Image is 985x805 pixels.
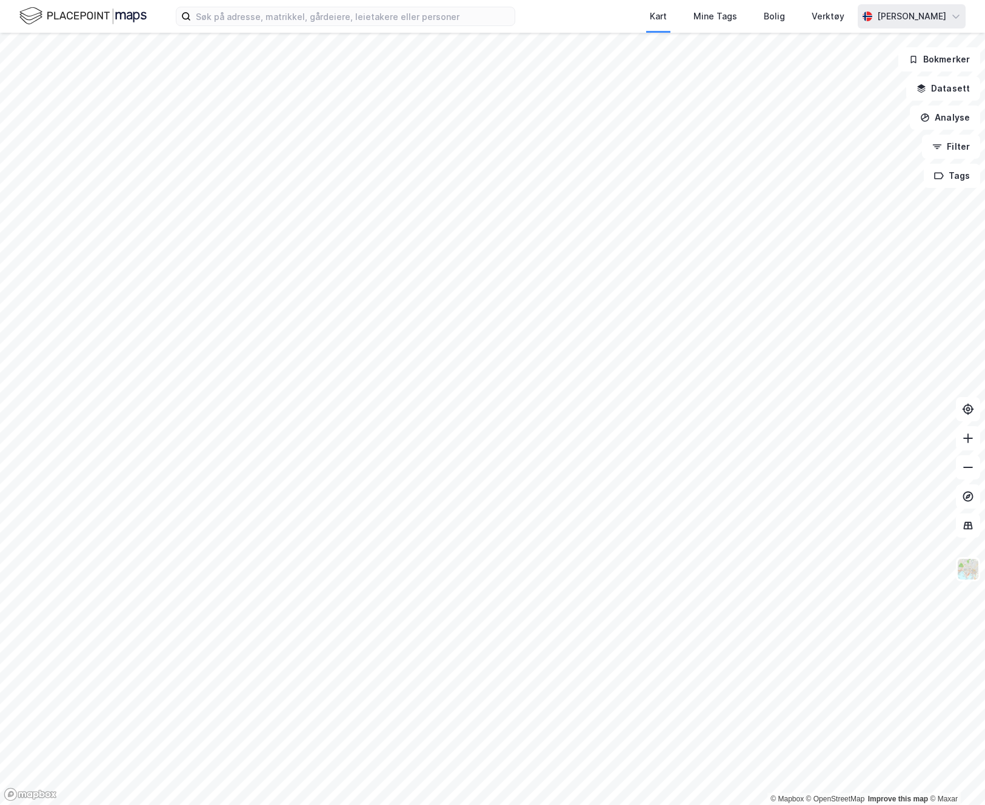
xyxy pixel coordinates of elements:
button: Analyse [910,105,980,130]
a: Mapbox [770,795,804,803]
button: Datasett [906,76,980,101]
div: Bolig [764,9,785,24]
div: Kart [650,9,667,24]
img: logo.f888ab2527a4732fd821a326f86c7f29.svg [19,5,147,27]
input: Søk på adresse, matrikkel, gårdeiere, leietakere eller personer [191,7,515,25]
div: [PERSON_NAME] [877,9,946,24]
div: Verktøy [812,9,844,24]
a: Mapbox homepage [4,787,57,801]
img: Z [957,558,980,581]
div: Mine Tags [693,9,737,24]
div: Kontrollprogram for chat [924,747,985,805]
button: Filter [922,135,980,159]
button: Tags [924,164,980,188]
button: Bokmerker [898,47,980,72]
a: Improve this map [868,795,928,803]
iframe: Chat Widget [924,747,985,805]
a: OpenStreetMap [806,795,865,803]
